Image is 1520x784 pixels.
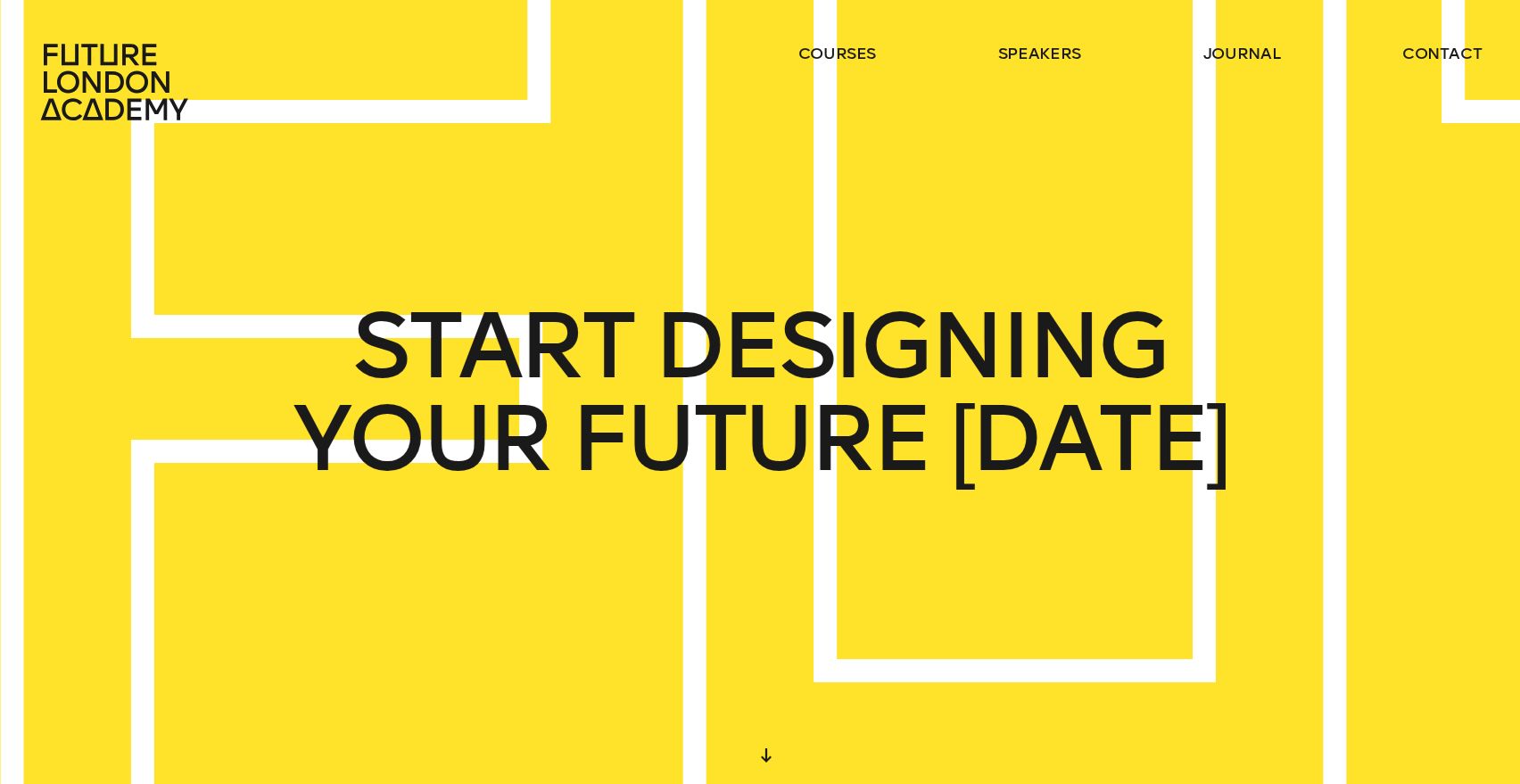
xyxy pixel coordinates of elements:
a: journal [1203,43,1281,64]
a: courses [798,43,877,64]
span: [DATE] [950,392,1228,485]
a: speakers [998,43,1081,64]
span: YOUR [293,392,550,485]
a: contact [1402,43,1483,64]
span: FUTURE [571,392,929,485]
span: START [352,300,633,392]
span: DESIGNING [654,300,1168,392]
